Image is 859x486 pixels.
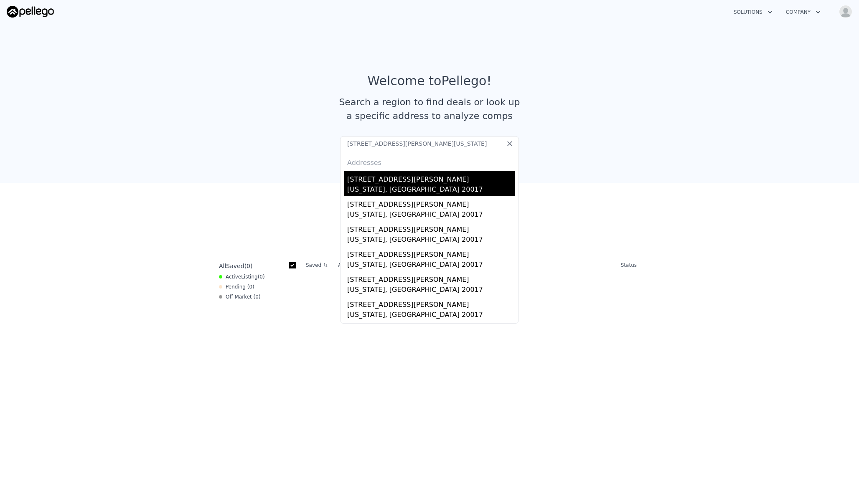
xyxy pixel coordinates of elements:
[347,185,515,196] div: [US_STATE], [GEOGRAPHIC_DATA] 20017
[241,274,258,280] span: Listing
[340,136,519,151] input: Search an address or region...
[839,5,852,18] img: avatar
[219,262,252,270] div: All ( 0 )
[226,263,244,269] span: Saved
[347,285,515,296] div: [US_STATE], [GEOGRAPHIC_DATA] 20017
[347,221,515,235] div: [STREET_ADDRESS][PERSON_NAME]
[336,95,523,123] div: Search a region to find deals or look up a specific address to analyze comps
[368,73,492,89] div: Welcome to Pellego !
[618,258,640,272] th: Status
[302,258,335,272] th: Saved
[216,210,643,225] div: Saved Properties
[347,321,515,335] div: [STREET_ADDRESS][PERSON_NAME]
[219,294,261,300] div: Off Market ( 0 )
[347,235,515,246] div: [US_STATE], [GEOGRAPHIC_DATA] 20017
[7,6,54,18] img: Pellego
[779,5,827,20] button: Company
[347,310,515,321] div: [US_STATE], [GEOGRAPHIC_DATA] 20017
[347,246,515,260] div: [STREET_ADDRESS][PERSON_NAME]
[347,271,515,285] div: [STREET_ADDRESS][PERSON_NAME]
[216,231,643,245] div: Save properties to see them here
[344,151,515,171] div: Addresses
[347,196,515,210] div: [STREET_ADDRESS][PERSON_NAME]
[226,273,265,280] span: Active ( 0 )
[347,210,515,221] div: [US_STATE], [GEOGRAPHIC_DATA] 20017
[335,258,618,272] th: Address
[347,260,515,271] div: [US_STATE], [GEOGRAPHIC_DATA] 20017
[219,283,254,290] div: Pending ( 0 )
[347,171,515,185] div: [STREET_ADDRESS][PERSON_NAME]
[727,5,779,20] button: Solutions
[347,296,515,310] div: [STREET_ADDRESS][PERSON_NAME]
